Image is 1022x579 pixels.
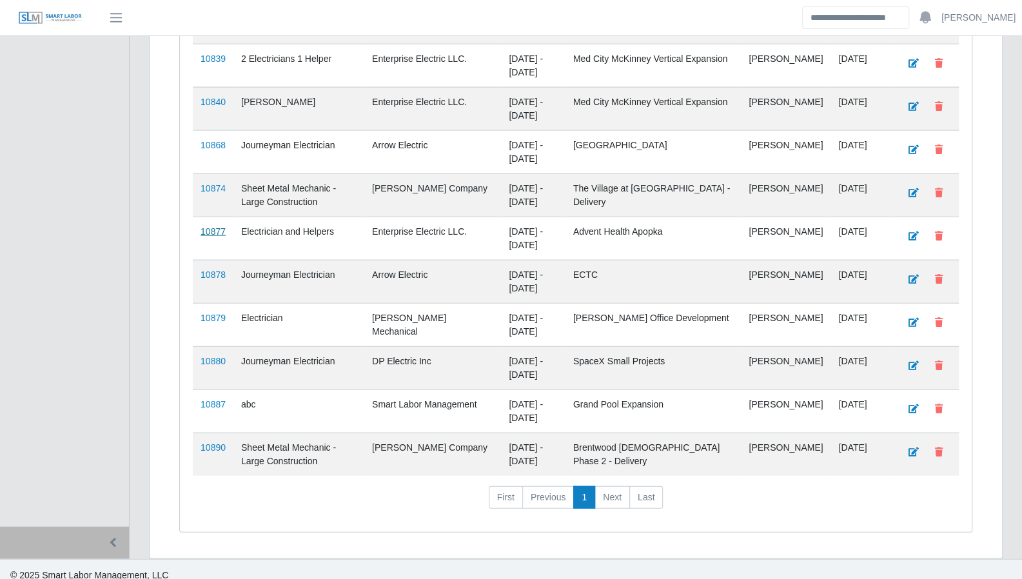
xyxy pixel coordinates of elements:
td: The Village at [GEOGRAPHIC_DATA] - Delivery [565,173,742,217]
td: Grand Pool Expansion [565,389,742,433]
td: [DATE] [830,44,892,87]
td: SpaceX Small Projects [565,346,742,389]
td: [PERSON_NAME] [741,303,830,346]
td: [DATE] - [DATE] [501,217,565,260]
td: DP Electric Inc [364,346,501,389]
a: [PERSON_NAME] [941,11,1016,25]
td: Advent Health Apopka [565,217,742,260]
td: [PERSON_NAME] [233,87,364,130]
td: ECTC [565,260,742,303]
td: Sheet Metal Mechanic - Large Construction [233,173,364,217]
td: [DATE] [830,173,892,217]
td: [DATE] - [DATE] [501,303,565,346]
td: [DATE] [830,130,892,173]
td: [DATE] - [DATE] [501,346,565,389]
td: [PERSON_NAME] [741,346,830,389]
td: [DATE] [830,346,892,389]
td: [DATE] - [DATE] [501,44,565,87]
td: [DATE] [830,87,892,130]
a: 10887 [201,399,226,409]
a: 10880 [201,356,226,366]
td: Arrow Electric [364,130,501,173]
td: [PERSON_NAME] [741,433,830,476]
td: [GEOGRAPHIC_DATA] [565,130,742,173]
td: Journeyman Electrician [233,130,364,173]
td: [DATE] [830,389,892,433]
td: 2 Electricians 1 Helper [233,44,364,87]
nav: pagination [193,486,959,520]
td: Sheet Metal Mechanic - Large Construction [233,433,364,476]
td: Med City McKinney Vertical Expansion [565,87,742,130]
td: [DATE] - [DATE] [501,87,565,130]
td: Smart Labor Management [364,389,501,433]
td: [PERSON_NAME] [741,87,830,130]
td: Brentwood [DEMOGRAPHIC_DATA] Phase 2 - Delivery [565,433,742,476]
a: 10877 [201,226,226,237]
td: Journeyman Electrician [233,260,364,303]
td: Med City McKinney Vertical Expansion [565,44,742,87]
td: [DATE] [830,217,892,260]
td: [DATE] [830,303,892,346]
a: 10890 [201,442,226,453]
td: [DATE] - [DATE] [501,260,565,303]
a: 10879 [201,313,226,323]
td: [DATE] - [DATE] [501,173,565,217]
td: [DATE] - [DATE] [501,130,565,173]
td: Enterprise Electric LLC. [364,87,501,130]
td: [PERSON_NAME] Mechanical [364,303,501,346]
td: [PERSON_NAME] Company [364,173,501,217]
td: [PERSON_NAME] [741,130,830,173]
td: abc [233,389,364,433]
td: Enterprise Electric LLC. [364,217,501,260]
td: Enterprise Electric LLC. [364,44,501,87]
td: Journeyman Electrician [233,346,364,389]
td: [DATE] [830,433,892,476]
td: [PERSON_NAME] Company [364,433,501,476]
td: [DATE] - [DATE] [501,433,565,476]
td: [PERSON_NAME] [741,260,830,303]
td: [PERSON_NAME] [741,389,830,433]
img: SLM Logo [18,11,83,25]
td: [DATE] [830,260,892,303]
a: 10874 [201,183,226,193]
td: [DATE] - [DATE] [501,389,565,433]
input: Search [802,6,909,29]
a: 10878 [201,270,226,280]
td: Arrow Electric [364,260,501,303]
td: [PERSON_NAME] [741,44,830,87]
td: Electrician [233,303,364,346]
td: [PERSON_NAME] Office Development [565,303,742,346]
td: [PERSON_NAME] [741,217,830,260]
a: 10868 [201,140,226,150]
a: 10840 [201,97,226,107]
a: 10839 [201,54,226,64]
td: [PERSON_NAME] [741,173,830,217]
td: Electrician and Helpers [233,217,364,260]
a: 1 [573,486,595,509]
